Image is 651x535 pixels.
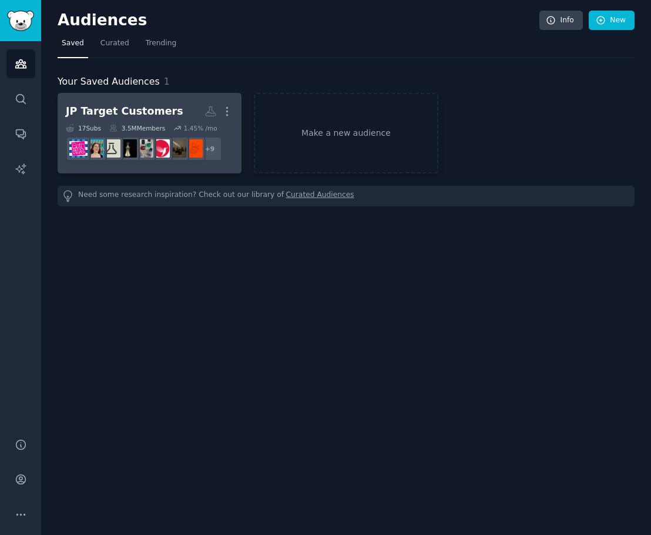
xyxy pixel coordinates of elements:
[62,38,84,49] span: Saved
[58,34,88,58] a: Saved
[539,11,583,31] a: Info
[142,34,180,58] a: Trending
[254,93,438,173] a: Make a new audience
[58,93,241,173] a: JP Target Customers17Subs3.5MMembers1.45% /mo+9perfumesthatfeellikeDIYfragranceFragranticaScentHe...
[69,139,88,158] img: bathandbodyworks
[184,124,217,132] div: 1.45 % /mo
[7,11,34,31] img: GummySearch logo
[66,104,183,119] div: JP Target Customers
[146,38,176,49] span: Trending
[58,11,539,30] h2: Audiences
[168,139,186,158] img: DIYfragrance
[589,11,635,31] a: New
[58,75,160,89] span: Your Saved Audiences
[58,186,635,206] div: Need some research inspiration? Check out our library of
[135,139,153,158] img: ScentHeads
[96,34,133,58] a: Curated
[197,136,222,161] div: + 9
[102,139,120,158] img: fragheadph
[66,124,101,132] div: 17 Sub s
[164,76,170,87] span: 1
[100,38,129,49] span: Curated
[286,190,354,202] a: Curated Audiences
[86,139,104,158] img: eaudejerks
[184,139,203,158] img: perfumesthatfeellike
[119,139,137,158] img: PerfumeOils
[109,124,165,132] div: 3.5M Members
[152,139,170,158] img: Fragrantica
